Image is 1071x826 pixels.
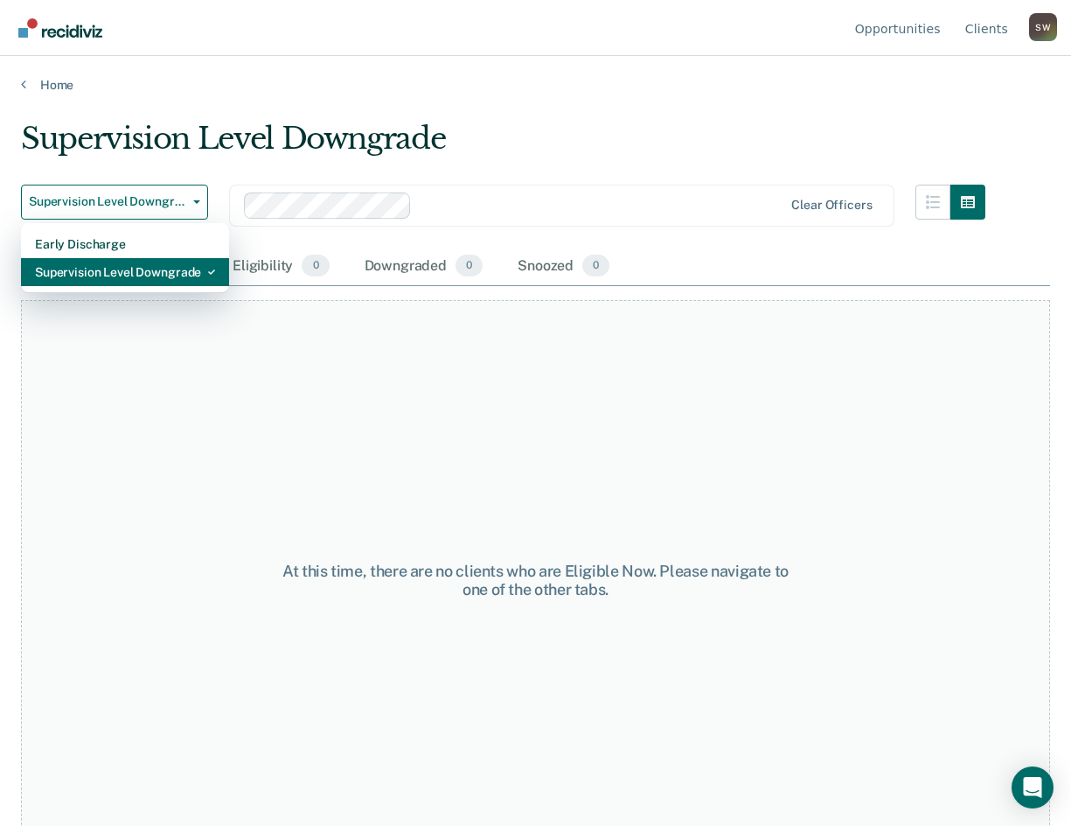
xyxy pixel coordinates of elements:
[35,258,215,286] div: Supervision Level Downgrade
[582,255,609,277] span: 0
[21,223,229,293] div: Dropdown Menu
[361,248,487,286] div: Downgraded0
[1029,13,1057,41] button: Profile dropdown button
[1029,13,1057,41] div: S W
[21,77,1050,93] a: Home
[29,194,186,209] span: Supervision Level Downgrade
[791,198,872,213] div: Clear officers
[279,562,793,599] div: At this time, there are no clients who are Eligible Now. Please navigate to one of the other tabs.
[514,248,613,286] div: Snoozed0
[21,185,208,220] button: Supervision Level Downgrade
[18,18,102,38] img: Recidiviz
[21,121,985,171] div: Supervision Level Downgrade
[1012,766,1054,808] div: Open Intercom Messenger
[456,255,483,277] span: 0
[173,248,332,286] div: Pending Eligibility0
[302,255,329,277] span: 0
[35,230,215,258] div: Early Discharge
